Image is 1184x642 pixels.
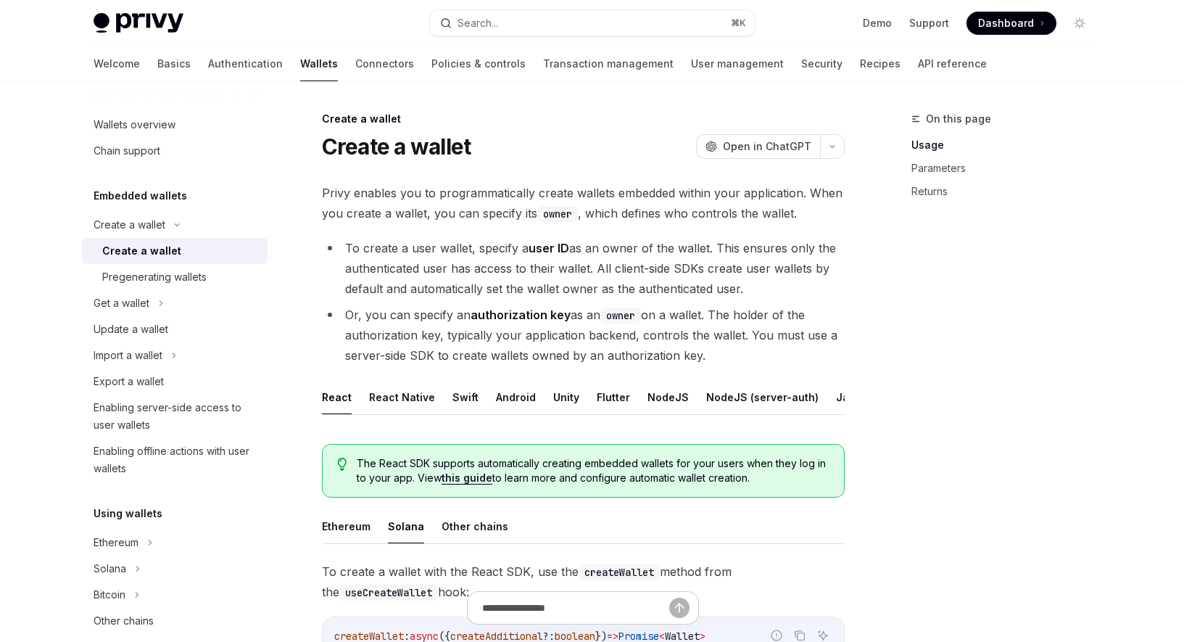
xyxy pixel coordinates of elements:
[1068,12,1091,35] button: Toggle dark mode
[909,16,949,30] a: Support
[543,46,674,81] a: Transaction management
[442,472,492,485] a: this guide
[863,16,892,30] a: Demo
[801,46,843,81] a: Security
[597,380,630,414] button: Flutter
[529,241,569,255] strong: user ID
[471,308,571,322] strong: authorization key
[157,46,191,81] a: Basics
[691,46,784,81] a: User management
[94,116,175,133] div: Wallets overview
[926,110,991,128] span: On this page
[911,180,1103,203] a: Returns
[94,142,160,160] div: Chain support
[82,264,268,290] a: Pregenerating wallets
[322,561,845,602] span: To create a wallet with the React SDK, use the method from the hook:
[388,509,424,543] button: Solana
[82,112,268,138] a: Wallets overview
[94,321,168,338] div: Update a wallet
[94,586,125,604] div: Bitcoin
[94,295,149,312] div: Get a wallet
[82,395,268,438] a: Enabling server-side access to user wallets
[696,134,820,159] button: Open in ChatGPT
[647,380,689,414] button: NodeJS
[357,456,829,485] span: The React SDK supports automatically creating embedded wallets for your users when they log in to...
[706,380,819,414] button: NodeJS (server-auth)
[669,598,690,618] button: Send message
[918,46,987,81] a: API reference
[94,560,126,577] div: Solana
[600,308,641,324] code: owner
[458,15,498,32] div: Search...
[579,564,660,580] code: createWallet
[208,46,283,81] a: Authentication
[431,46,526,81] a: Policies & controls
[836,380,861,414] button: Java
[94,505,162,522] h5: Using wallets
[94,373,164,390] div: Export a wallet
[860,46,901,81] a: Recipes
[337,458,347,471] svg: Tip
[94,443,259,477] div: Enabling offline actions with user wallets
[731,17,746,29] span: ⌘ K
[978,16,1034,30] span: Dashboard
[94,187,187,205] h5: Embedded wallets
[537,206,578,222] code: owner
[911,133,1103,157] a: Usage
[82,608,268,634] a: Other chains
[966,12,1056,35] a: Dashboard
[94,46,140,81] a: Welcome
[442,509,508,543] button: Other chains
[430,10,755,36] button: Search...⌘K
[723,139,811,154] span: Open in ChatGPT
[300,46,338,81] a: Wallets
[911,157,1103,180] a: Parameters
[322,238,845,299] li: To create a user wallet, specify a as an owner of the wallet. This ensures only the authenticated...
[94,347,162,364] div: Import a wallet
[94,216,165,234] div: Create a wallet
[94,534,138,551] div: Ethereum
[82,238,268,264] a: Create a wallet
[82,369,268,395] a: Export a wallet
[452,380,479,414] button: Swift
[94,612,154,630] div: Other chains
[553,380,579,414] button: Unity
[322,305,845,366] li: Or, you can specify an as an on a wallet. The holder of the authorization key, typically your app...
[496,380,536,414] button: Android
[94,399,259,434] div: Enabling server-side access to user wallets
[369,380,435,414] button: React Native
[102,268,207,286] div: Pregenerating wallets
[355,46,414,81] a: Connectors
[322,183,845,223] span: Privy enables you to programmatically create wallets embedded within your application. When you c...
[322,509,370,543] button: Ethereum
[82,138,268,164] a: Chain support
[82,316,268,342] a: Update a wallet
[82,438,268,482] a: Enabling offline actions with user wallets
[339,585,438,601] code: useCreateWallet
[322,112,845,126] div: Create a wallet
[322,133,471,160] h1: Create a wallet
[102,242,181,260] div: Create a wallet
[322,380,352,414] button: React
[94,13,183,33] img: light logo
